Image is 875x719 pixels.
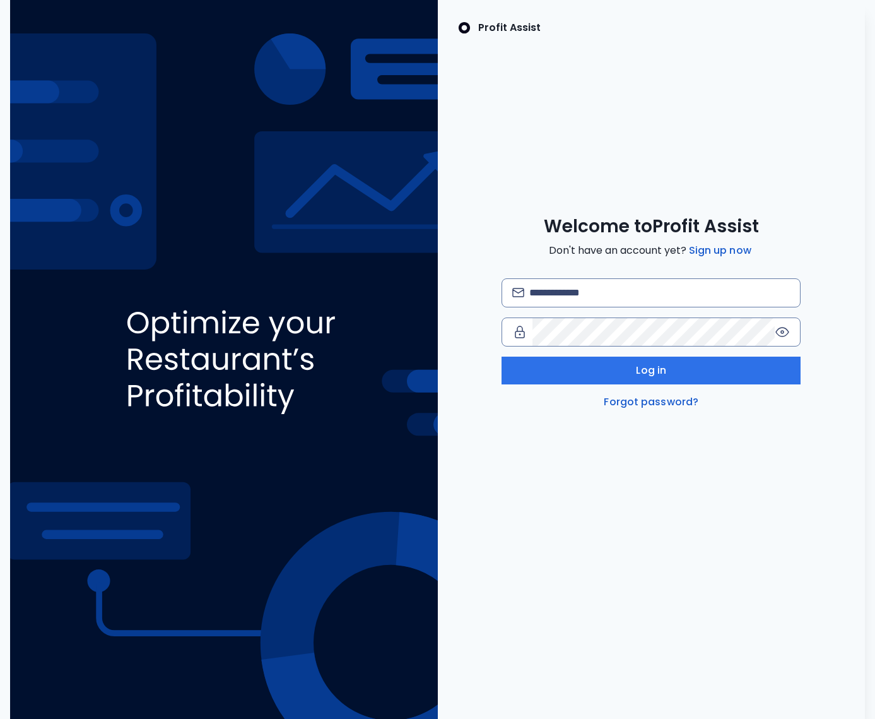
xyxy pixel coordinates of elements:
img: email [512,288,524,297]
p: Profit Assist [478,20,541,35]
span: Don't have an account yet? [549,243,754,258]
span: Welcome to Profit Assist [544,215,759,238]
span: Log in [636,363,666,378]
a: Forgot password? [601,395,701,410]
img: SpotOn Logo [458,20,471,35]
button: Log in [502,357,801,384]
a: Sign up now [686,243,754,258]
